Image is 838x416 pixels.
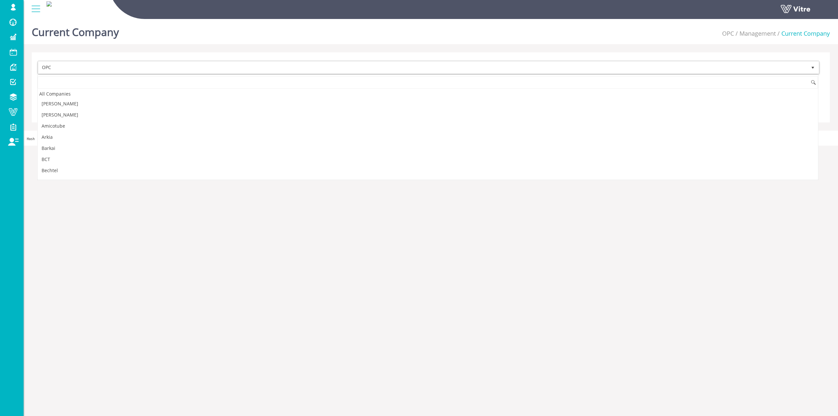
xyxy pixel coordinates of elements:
[807,62,819,74] span: select
[27,137,151,141] span: Hash 'fd46216' Date '[DATE] 15:20:00 +0000' Branch 'Production'
[38,154,818,165] li: BCT
[46,1,52,7] img: b0633320-9815-403a-a5fe-ab8facf56475.jpg
[38,132,818,143] li: Arkia
[734,29,776,38] li: Management
[38,165,818,176] li: Bechtel
[38,176,818,187] li: BOI
[38,62,807,73] span: OPC
[32,16,119,44] h1: Current Company
[38,98,818,109] li: [PERSON_NAME]
[38,89,818,98] div: All Companies
[722,29,734,37] a: OPC
[38,143,818,154] li: Barkai
[776,29,830,38] li: Current Company
[38,109,818,120] li: [PERSON_NAME]
[38,120,818,132] li: Amicotube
